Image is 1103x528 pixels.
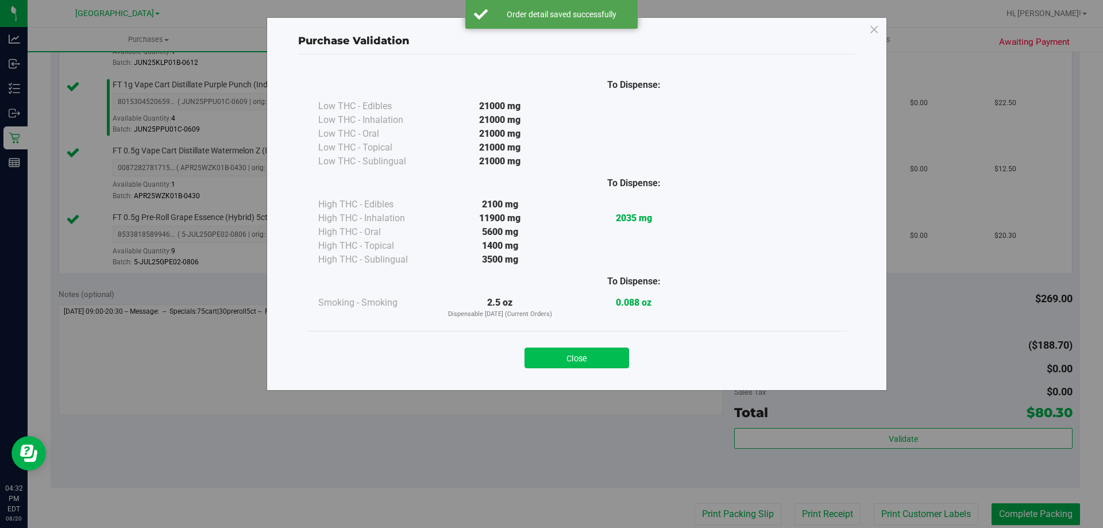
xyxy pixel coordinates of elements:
div: Low THC - Sublingual [318,155,433,168]
div: Low THC - Topical [318,141,433,155]
button: Close [524,348,629,368]
div: High THC - Topical [318,239,433,253]
div: 21000 mg [433,155,567,168]
div: High THC - Sublingual [318,253,433,267]
div: 3500 mg [433,253,567,267]
div: Low THC - Edibles [318,99,433,113]
div: Smoking - Smoking [318,296,433,310]
div: 5600 mg [433,225,567,239]
strong: 2035 mg [616,213,652,223]
div: High THC - Inhalation [318,211,433,225]
div: 11900 mg [433,211,567,225]
span: Purchase Validation [298,34,410,47]
iframe: Resource center [11,436,46,471]
div: 1400 mg [433,239,567,253]
div: To Dispense: [567,275,701,288]
div: 21000 mg [433,127,567,141]
strong: 0.088 oz [616,297,651,308]
p: Dispensable [DATE] (Current Orders) [433,310,567,319]
div: 21000 mg [433,113,567,127]
div: To Dispense: [567,176,701,190]
div: To Dispense: [567,78,701,92]
div: Low THC - Oral [318,127,433,141]
div: High THC - Oral [318,225,433,239]
div: Order detail saved successfully [494,9,629,20]
div: 2.5 oz [433,296,567,319]
div: Low THC - Inhalation [318,113,433,127]
div: 21000 mg [433,141,567,155]
div: High THC - Edibles [318,198,433,211]
div: 2100 mg [433,198,567,211]
div: 21000 mg [433,99,567,113]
